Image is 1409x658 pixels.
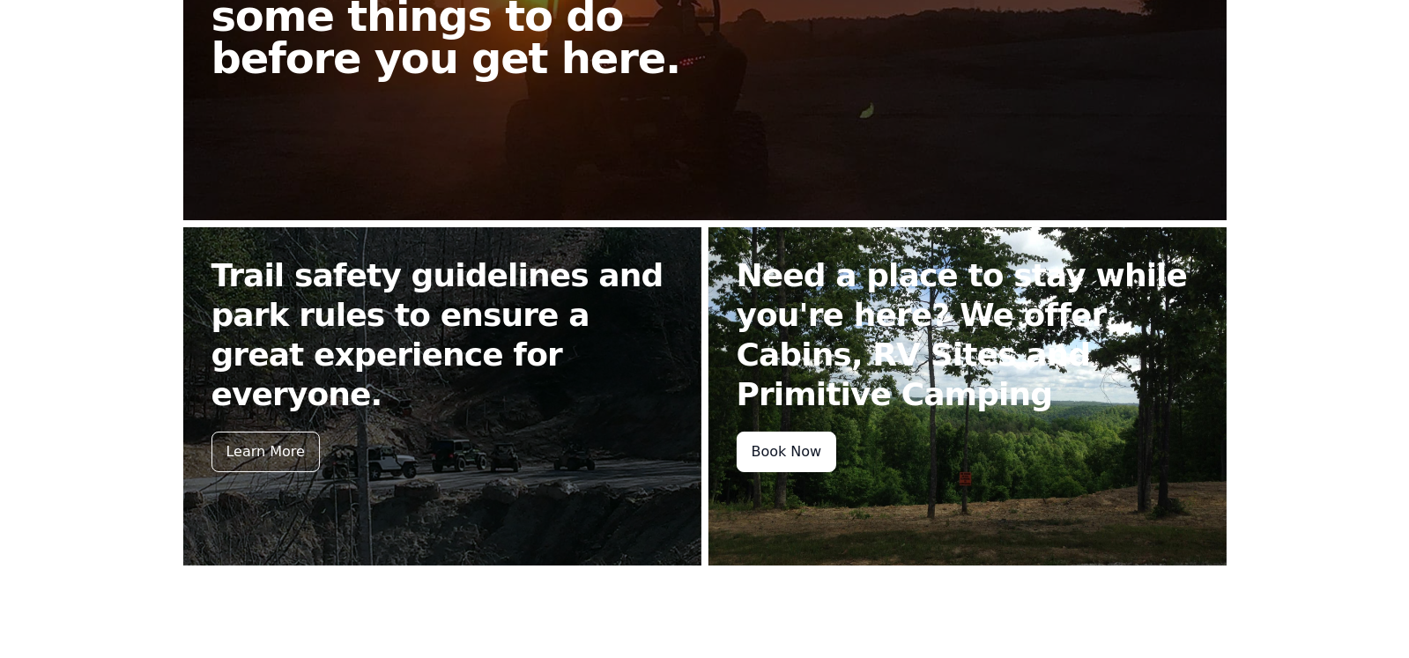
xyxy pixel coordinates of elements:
div: Learn More [211,432,320,472]
a: Trail safety guidelines and park rules to ensure a great experience for everyone. Learn More [183,227,701,566]
h2: Trail safety guidelines and park rules to ensure a great experience for everyone. [211,255,673,414]
a: Need a place to stay while you're here? We offer Cabins, RV Sites and Primitive Camping Book Now [708,227,1227,566]
h2: Need a place to stay while you're here? We offer Cabins, RV Sites and Primitive Camping [737,255,1198,414]
div: Book Now [737,432,837,472]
